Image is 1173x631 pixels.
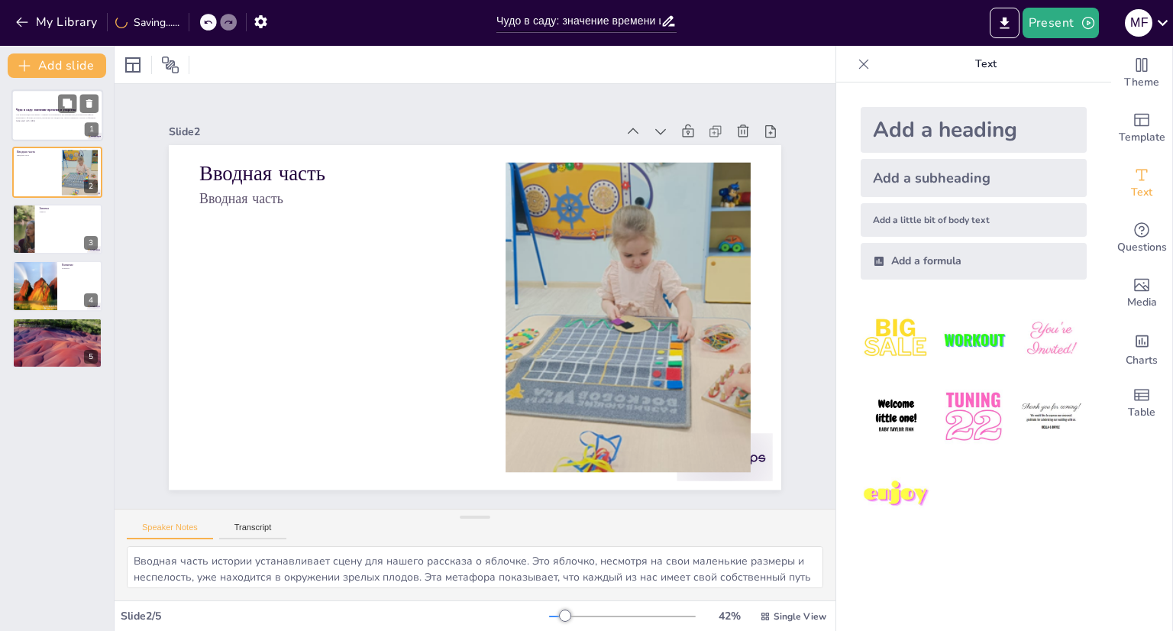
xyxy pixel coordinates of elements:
button: My Library [11,10,104,34]
div: 1 [11,89,103,141]
div: Add charts and graphs [1111,321,1172,376]
button: Delete Slide [80,94,99,112]
button: Present [1023,8,1099,38]
p: Вводная часть [17,149,57,154]
div: 3 [84,236,98,250]
p: Кульминация [17,324,98,327]
button: Add slide [8,53,106,78]
span: Text [1131,184,1152,201]
p: Вводная часть [199,189,475,209]
span: Questions [1117,239,1167,256]
p: Вводная часть [17,154,57,157]
div: 5 [12,318,102,368]
div: Layout [121,53,145,77]
p: Вводная часть [199,160,475,188]
p: Развитие [62,263,98,267]
span: Media [1127,294,1157,311]
img: 1.jpeg [861,304,932,375]
button: Speaker Notes [127,523,213,539]
button: M F [1125,8,1152,38]
div: Add images, graphics, shapes or video [1111,266,1172,321]
div: Add a subheading [861,159,1087,197]
img: 6.jpeg [1016,381,1087,452]
div: 1 [85,123,99,137]
div: M F [1125,9,1152,37]
span: Single View [774,610,826,623]
div: Add a heading [861,107,1087,153]
div: Saving...... [115,15,179,30]
div: Change the overall theme [1111,46,1172,101]
div: 3 [12,204,102,254]
strong: Чудо в саду: значение времени и упорства [16,108,76,112]
div: 4 [12,260,102,311]
img: 7.jpeg [861,459,932,530]
button: Duplicate Slide [58,94,76,112]
div: Get real-time input from your audience [1111,211,1172,266]
div: 2 [12,147,102,197]
img: 2.jpeg [938,304,1009,375]
div: 2 [84,180,98,193]
span: Charts [1126,352,1158,369]
p: Text [876,46,1096,83]
div: 4 [84,293,98,307]
button: Export to PowerPoint [990,8,1020,38]
img: 5.jpeg [938,381,1009,452]
p: Завязка [39,210,98,213]
div: Add a table [1111,376,1172,431]
div: Slide 2 / 5 [121,609,549,623]
img: 4.jpeg [861,381,932,452]
span: Theme [1124,74,1159,91]
div: Slide 2 [169,125,616,139]
div: Add ready made slides [1111,101,1172,156]
div: 42 % [711,609,748,623]
span: Position [161,56,179,74]
div: 5 [84,350,98,364]
span: Table [1128,404,1155,421]
p: Кульминация [17,319,98,324]
p: Завязка [39,206,98,211]
span: Template [1119,129,1165,146]
input: Insert title [496,10,661,32]
div: Add a little bit of body text [861,203,1087,237]
img: 3.jpeg [1016,304,1087,375]
div: Add text boxes [1111,156,1172,211]
textarea: Вводная часть истории устанавливает сцену для нашего рассказа о яблочке. Это яблочко, несмотря на... [127,546,823,588]
p: Развитие [62,267,98,270]
div: Add a formula [861,243,1087,280]
button: Transcript [219,523,287,539]
p: Generated with [URL] [16,119,99,122]
p: Эта презентация расскажет о важности терпения и настойчивости, используя метафору маленького ябло... [16,114,99,119]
